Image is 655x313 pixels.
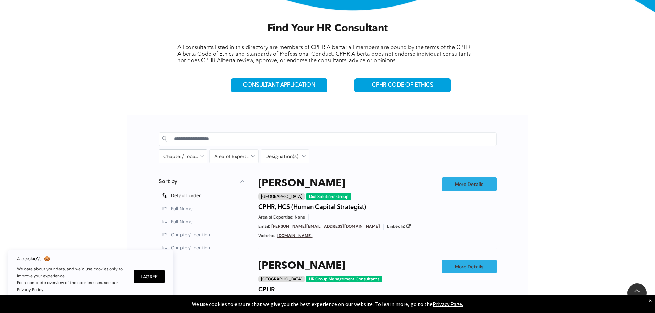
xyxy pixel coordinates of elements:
[372,82,433,89] span: CPHR CODE OF ETHICS
[171,232,210,238] span: Chapter/Location
[649,297,652,304] div: Dismiss notification
[159,177,177,186] p: Sort by
[295,214,305,220] span: None
[243,82,315,89] span: CONSULTANT APPLICATION
[171,245,210,251] span: Chapter/Location
[258,276,305,282] div: [GEOGRAPHIC_DATA]
[277,233,313,238] a: [DOMAIN_NAME]
[171,219,193,225] span: Full Name
[387,224,405,230] span: LinkedIn:
[433,301,463,308] a: Privacy Page.
[258,286,275,293] h4: CPHR
[442,177,497,191] a: More Details
[17,266,127,293] p: We care about your data, and we’d use cookies only to improve your experience. For a complete ove...
[306,276,382,282] div: HR Group Management Consultants
[258,193,305,200] div: [GEOGRAPHIC_DATA]
[258,260,345,272] a: [PERSON_NAME]
[258,224,270,230] span: Email:
[177,45,471,64] span: All consultants listed in this directory are members of CPHR Alberta; all members are bound by th...
[171,205,193,212] span: Full Name
[134,270,165,283] button: I Agree
[258,214,293,220] span: Area of Expertise:
[171,192,201,199] span: Default order
[258,203,366,211] h4: CPHR, HCS (Human Capital Strategist)
[258,233,275,239] span: Website:
[306,193,351,200] div: Dial Solutions Group
[258,177,345,190] a: [PERSON_NAME]
[354,78,451,92] a: CPHR CODE OF ETHICS
[442,260,497,273] a: More Details
[231,78,327,92] a: CONSULTANT APPLICATION
[17,256,127,261] h6: A cookie?.. 🍪
[271,224,380,229] a: [PERSON_NAME][EMAIL_ADDRESS][DOMAIN_NAME]
[267,23,388,34] span: Find Your HR Consultant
